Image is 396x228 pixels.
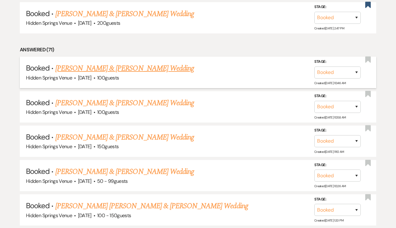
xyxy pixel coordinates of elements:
span: Hidden Springs Venue [26,143,72,150]
span: [DATE] [78,212,92,219]
span: Created: [DATE] 2:47 PM [314,26,344,30]
span: [DATE] [78,109,92,115]
span: 200 guests [97,20,120,26]
span: 50 - 99 guests [97,178,128,184]
span: Created: [DATE] 11:10 AM [314,150,344,154]
label: Stage: [314,58,361,65]
span: Booked [26,98,49,107]
span: Created: [DATE] 10:46 AM [314,81,346,85]
span: Booked [26,132,49,142]
li: Answered (71) [20,46,376,54]
span: [DATE] [78,75,92,81]
a: [PERSON_NAME] [PERSON_NAME] & [PERSON_NAME] Wedding [55,200,248,212]
a: [PERSON_NAME] & [PERSON_NAME] Wedding [55,166,194,177]
span: Created: [DATE] 10:26 AM [314,184,346,188]
a: [PERSON_NAME] & [PERSON_NAME] Wedding [55,8,194,19]
a: [PERSON_NAME] & [PERSON_NAME] Wedding [55,132,194,143]
span: 100 guests [97,109,119,115]
a: [PERSON_NAME] & [PERSON_NAME] Wedding [55,97,194,109]
span: Booked [26,166,49,176]
span: Hidden Springs Venue [26,75,72,81]
span: [DATE] [78,20,92,26]
a: [PERSON_NAME] & [PERSON_NAME] Wedding [55,63,194,74]
span: 100 - 150 guests [97,212,131,219]
label: Stage: [314,93,361,100]
span: Booked [26,201,49,210]
span: Hidden Springs Venue [26,212,72,219]
span: 150 guests [97,143,118,150]
label: Stage: [314,127,361,134]
span: Created: [DATE] 1:33 PM [314,218,343,222]
span: Hidden Springs Venue [26,178,72,184]
label: Stage: [314,4,361,11]
span: Booked [26,63,49,73]
span: [DATE] [78,143,92,150]
span: Booked [26,9,49,18]
span: [DATE] [78,178,92,184]
span: Hidden Springs Venue [26,109,72,115]
span: 100 guests [97,75,119,81]
span: Created: [DATE] 10:58 AM [314,115,346,119]
label: Stage: [314,161,361,168]
label: Stage: [314,196,361,203]
span: Hidden Springs Venue [26,20,72,26]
